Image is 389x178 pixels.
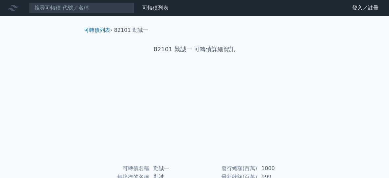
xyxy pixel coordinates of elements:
a: 可轉債列表 [84,27,110,33]
input: 搜尋可轉債 代號／名稱 [29,2,134,13]
li: 82101 勤誠一 [114,26,148,34]
a: 可轉債列表 [142,5,169,11]
td: 可轉債名稱 [87,164,149,173]
li: › [84,26,112,34]
h1: 82101 勤誠一 可轉債詳細資訊 [79,45,310,54]
td: 1000 [257,164,302,173]
td: 發行總額(百萬) [194,164,257,173]
a: 登入／註冊 [347,3,384,13]
td: 勤誠一 [149,164,194,173]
